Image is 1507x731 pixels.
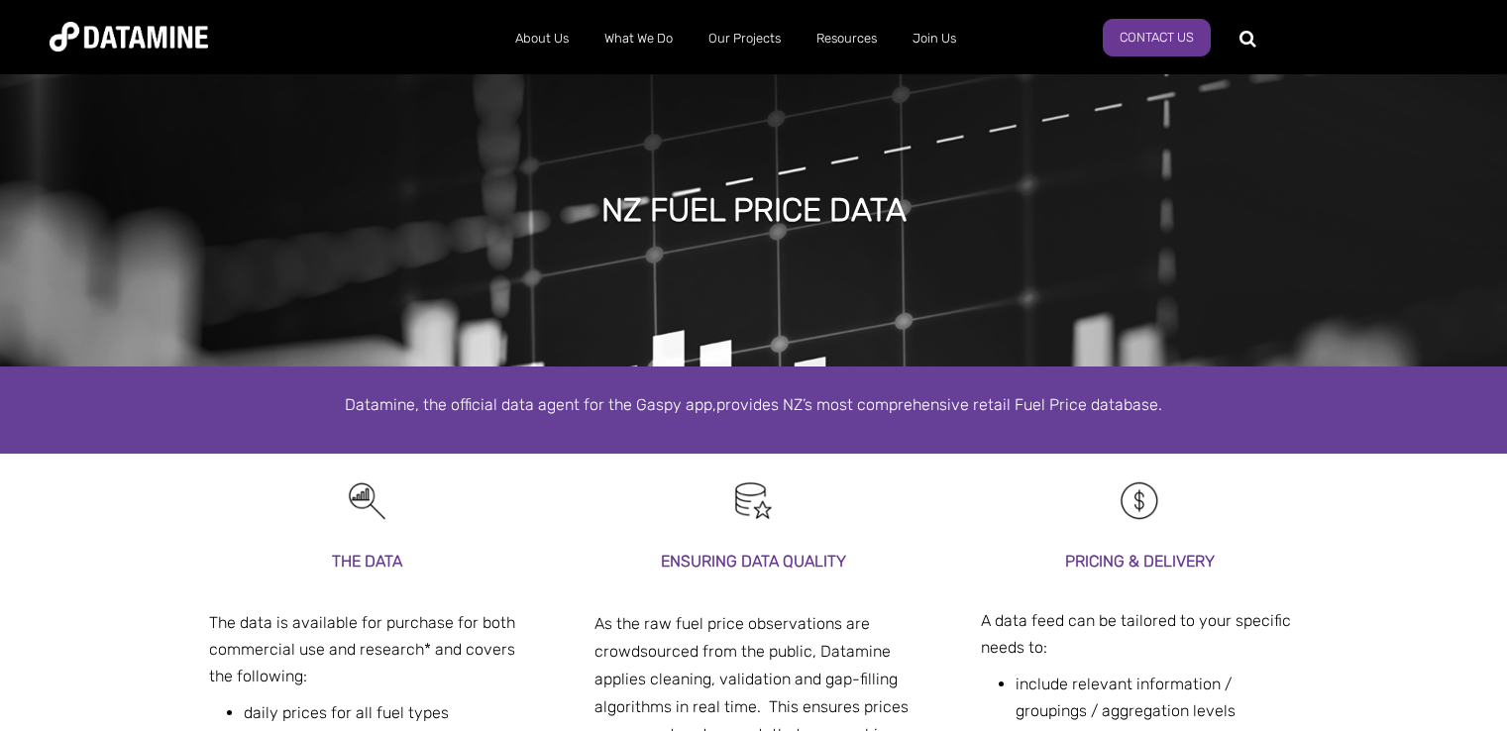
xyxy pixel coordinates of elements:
a: About Us [497,13,587,64]
a: Resources [799,13,895,64]
p: A data feed can be tailored to your specific needs to: [981,607,1299,661]
a: Contact Us [1103,19,1211,56]
a: Our Projects [691,13,799,64]
li: daily prices for all fuel types [244,699,527,726]
a: Join Us [895,13,974,64]
p: The data is available for purchase for both commercial use and research* and covers the following: [209,609,527,690]
h3: THE DATA [209,548,527,574]
p: Datamine, the official data agent for the Gaspy app, [189,391,1319,418]
h1: NZ FUEL PRICE DATA [601,188,907,232]
a: What We Do [587,13,691,64]
img: Datamine [50,22,208,52]
span: provides NZ’s most comprehensive retail Fuel Price database. [716,395,1162,414]
h3: Ensuring data quality [594,548,913,574]
li: include relevant information / groupings / aggregation levels [1016,671,1299,724]
h3: PRICING & DElIVERY [981,548,1299,574]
